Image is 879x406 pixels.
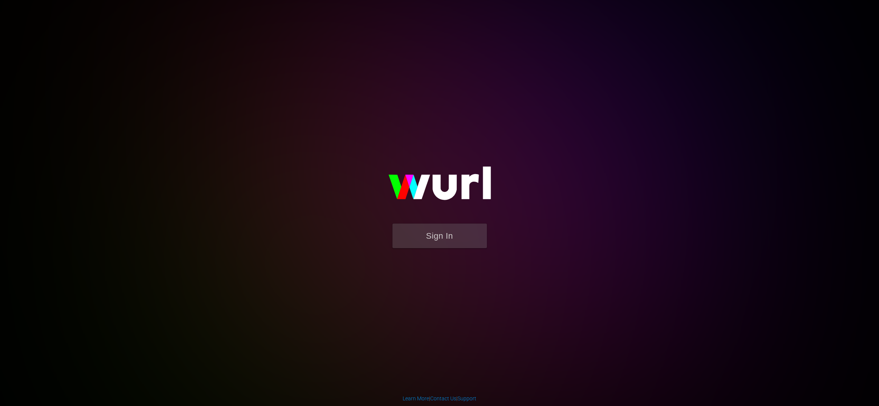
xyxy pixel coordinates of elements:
div: | | [403,395,476,402]
a: Contact Us [430,395,456,401]
a: Learn More [403,395,429,401]
a: Support [457,395,476,401]
img: wurl-logo-on-black-223613ac3d8ba8fe6dc639794a292ebdb59501304c7dfd60c99c58986ef67473.svg [364,150,515,224]
button: Sign In [392,224,487,248]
